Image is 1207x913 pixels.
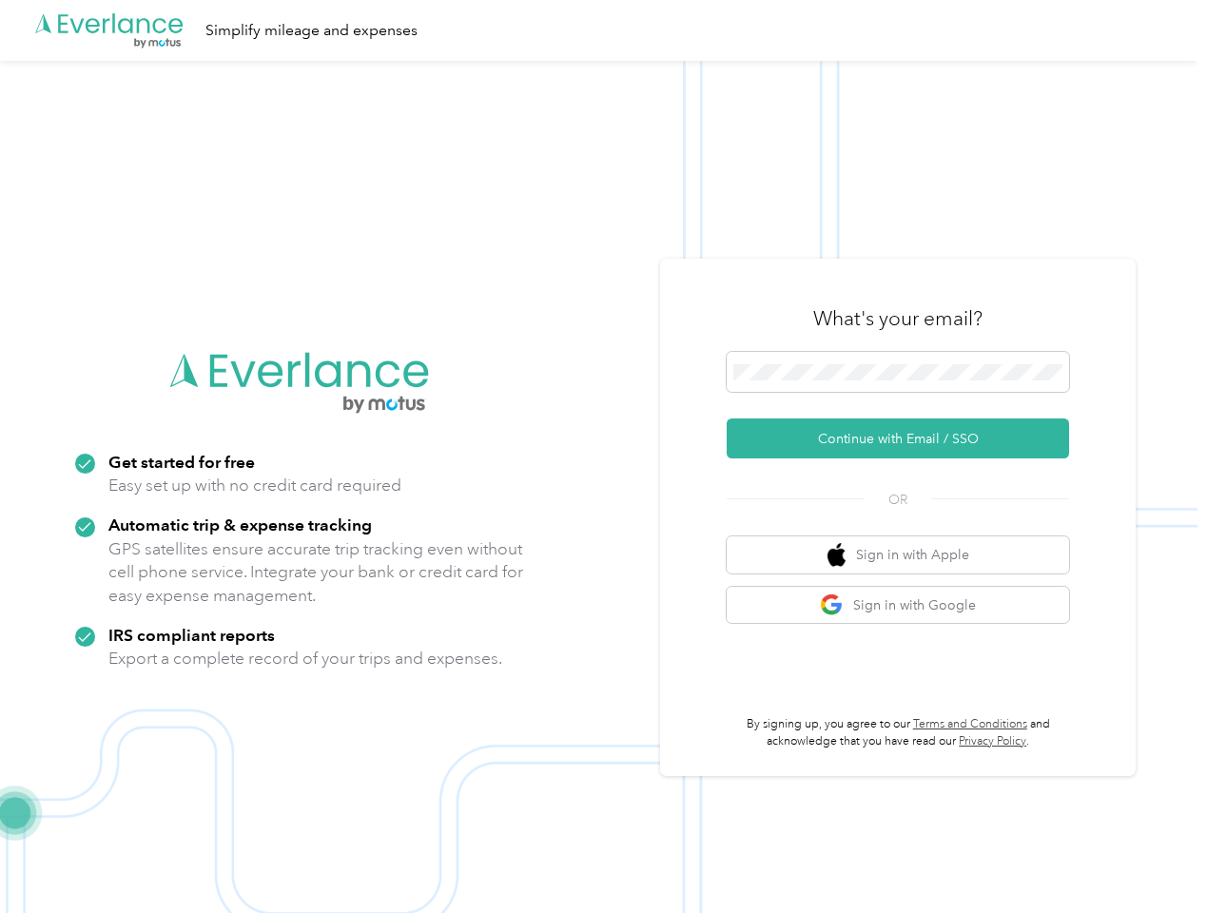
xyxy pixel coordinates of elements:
p: Easy set up with no credit card required [108,474,401,497]
p: By signing up, you agree to our and acknowledge that you have read our . [727,716,1069,749]
p: GPS satellites ensure accurate trip tracking even without cell phone service. Integrate your bank... [108,537,524,608]
button: apple logoSign in with Apple [727,536,1069,573]
h3: What's your email? [813,305,983,332]
button: google logoSign in with Google [727,587,1069,624]
img: google logo [820,593,844,617]
strong: IRS compliant reports [108,625,275,645]
a: Privacy Policy [959,734,1026,748]
a: Terms and Conditions [913,717,1027,731]
span: OR [865,490,931,510]
p: Export a complete record of your trips and expenses. [108,647,502,670]
div: Simplify mileage and expenses [205,19,418,43]
img: apple logo [827,543,847,567]
button: Continue with Email / SSO [727,418,1069,458]
strong: Automatic trip & expense tracking [108,515,372,534]
strong: Get started for free [108,452,255,472]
